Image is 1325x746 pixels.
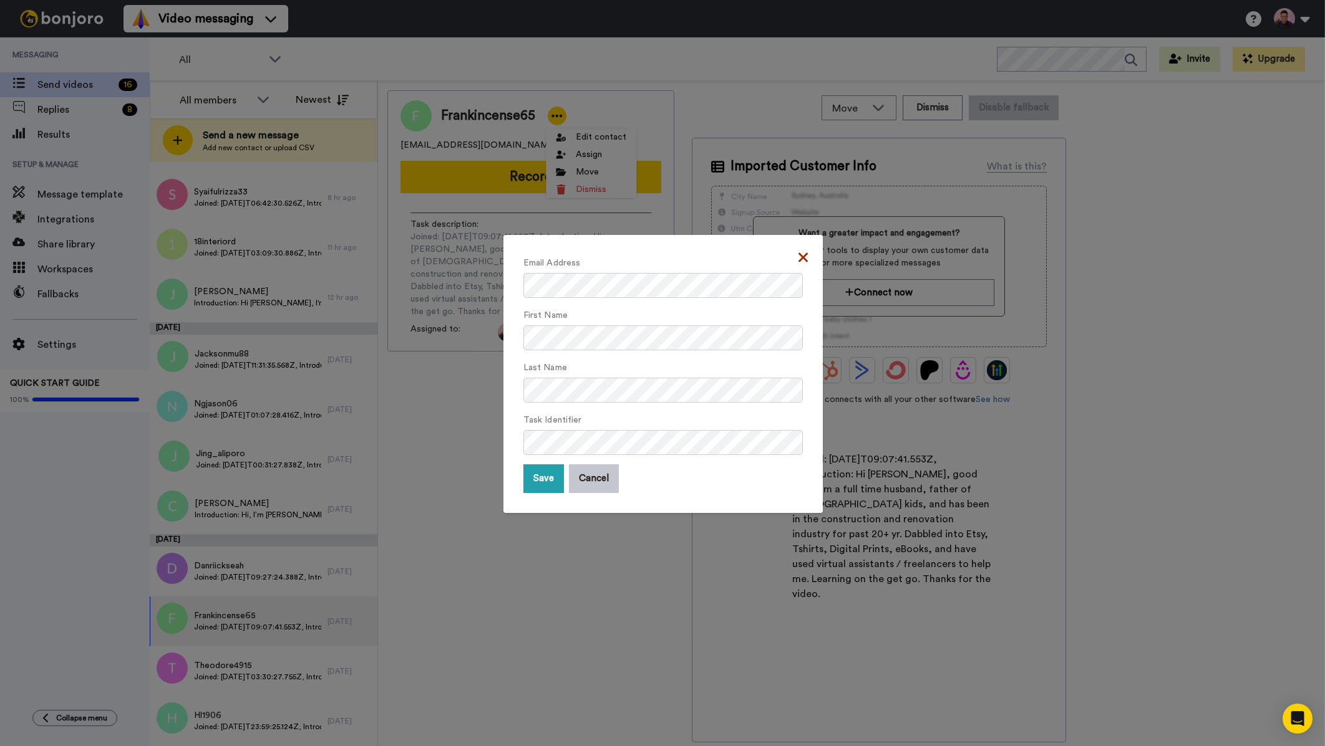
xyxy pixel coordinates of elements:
label: Task Identifier [523,414,581,427]
label: Last Name [523,361,567,375]
label: First Name [523,309,568,322]
button: Save [523,464,564,493]
label: Email Address [523,257,580,270]
div: Open Intercom Messenger [1283,704,1313,734]
button: Cancel [569,464,619,493]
